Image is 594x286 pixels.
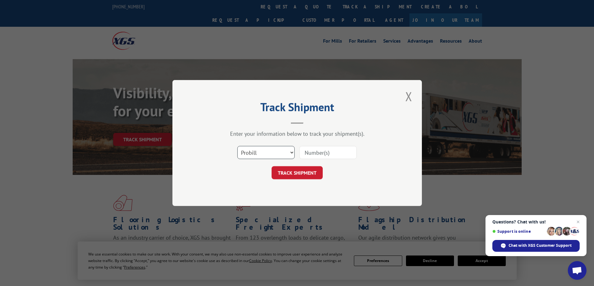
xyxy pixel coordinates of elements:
[568,261,587,280] a: Open chat
[492,229,545,234] span: Support is online
[509,243,572,248] span: Chat with XGS Customer Support
[204,130,391,137] div: Enter your information below to track your shipment(s).
[492,219,580,224] span: Questions? Chat with us!
[403,88,414,105] button: Close modal
[299,146,357,159] input: Number(s)
[492,240,580,252] span: Chat with XGS Customer Support
[204,103,391,115] h2: Track Shipment
[272,166,323,179] button: TRACK SHIPMENT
